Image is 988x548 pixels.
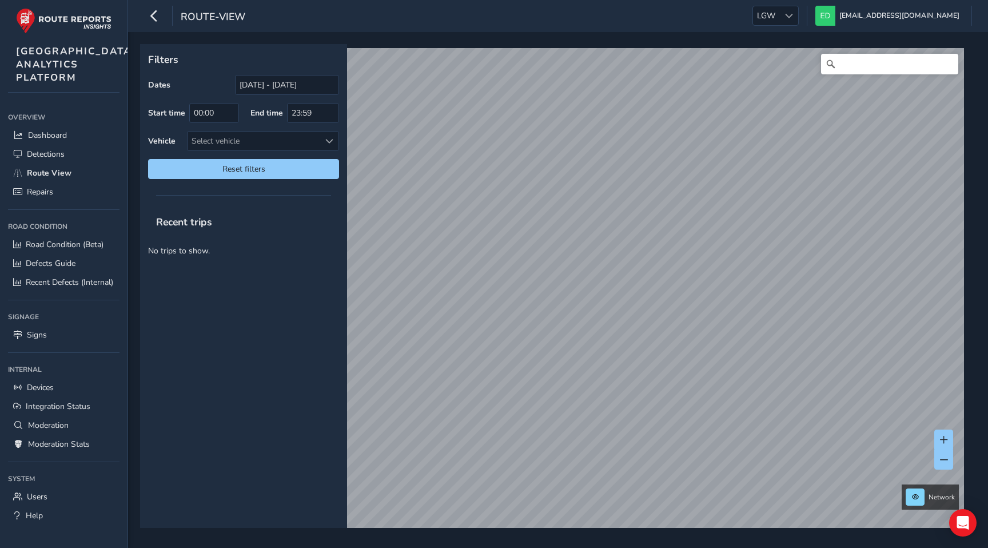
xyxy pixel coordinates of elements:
div: Signage [8,308,119,325]
a: Dashboard [8,126,119,145]
a: Repairs [8,182,119,201]
div: System [8,470,119,487]
a: Defects Guide [8,254,119,273]
div: Internal [8,361,119,378]
p: No trips to show. [140,237,347,265]
img: diamond-layout [815,6,835,26]
a: Recent Defects (Internal) [8,273,119,292]
span: Detections [27,149,65,160]
span: Route View [27,168,71,178]
span: Integration Status [26,401,90,412]
div: Road Condition [8,218,119,235]
span: Dashboard [28,130,67,141]
img: rr logo [16,8,111,34]
button: Reset filters [148,159,339,179]
span: Road Condition (Beta) [26,239,103,250]
span: Network [929,493,955,502]
span: Defects Guide [26,258,75,269]
a: Signs [8,325,119,344]
span: Users [27,491,47,502]
span: Signs [27,329,47,340]
a: Users [8,487,119,506]
span: LGW [753,6,779,25]
span: Repairs [27,186,53,197]
label: Dates [148,80,170,90]
span: Recent trips [148,207,220,237]
span: Recent Defects (Internal) [26,277,113,288]
label: Vehicle [148,136,176,146]
canvas: Map [144,48,964,541]
a: Moderation Stats [8,435,119,454]
span: Moderation Stats [28,439,90,450]
div: Select vehicle [188,132,320,150]
label: End time [250,108,283,118]
a: Route View [8,164,119,182]
a: Devices [8,378,119,397]
div: Overview [8,109,119,126]
p: Filters [148,52,339,67]
span: Reset filters [157,164,330,174]
label: Start time [148,108,185,118]
a: Road Condition (Beta) [8,235,119,254]
a: Moderation [8,416,119,435]
a: Integration Status [8,397,119,416]
a: Help [8,506,119,525]
button: [EMAIL_ADDRESS][DOMAIN_NAME] [815,6,963,26]
span: Moderation [28,420,69,431]
span: route-view [181,10,245,26]
span: [GEOGRAPHIC_DATA] ANALYTICS PLATFORM [16,45,136,84]
a: Detections [8,145,119,164]
span: [EMAIL_ADDRESS][DOMAIN_NAME] [839,6,959,26]
input: Search [821,54,958,74]
div: Open Intercom Messenger [949,509,977,537]
span: Help [26,510,43,521]
span: Devices [27,382,54,393]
